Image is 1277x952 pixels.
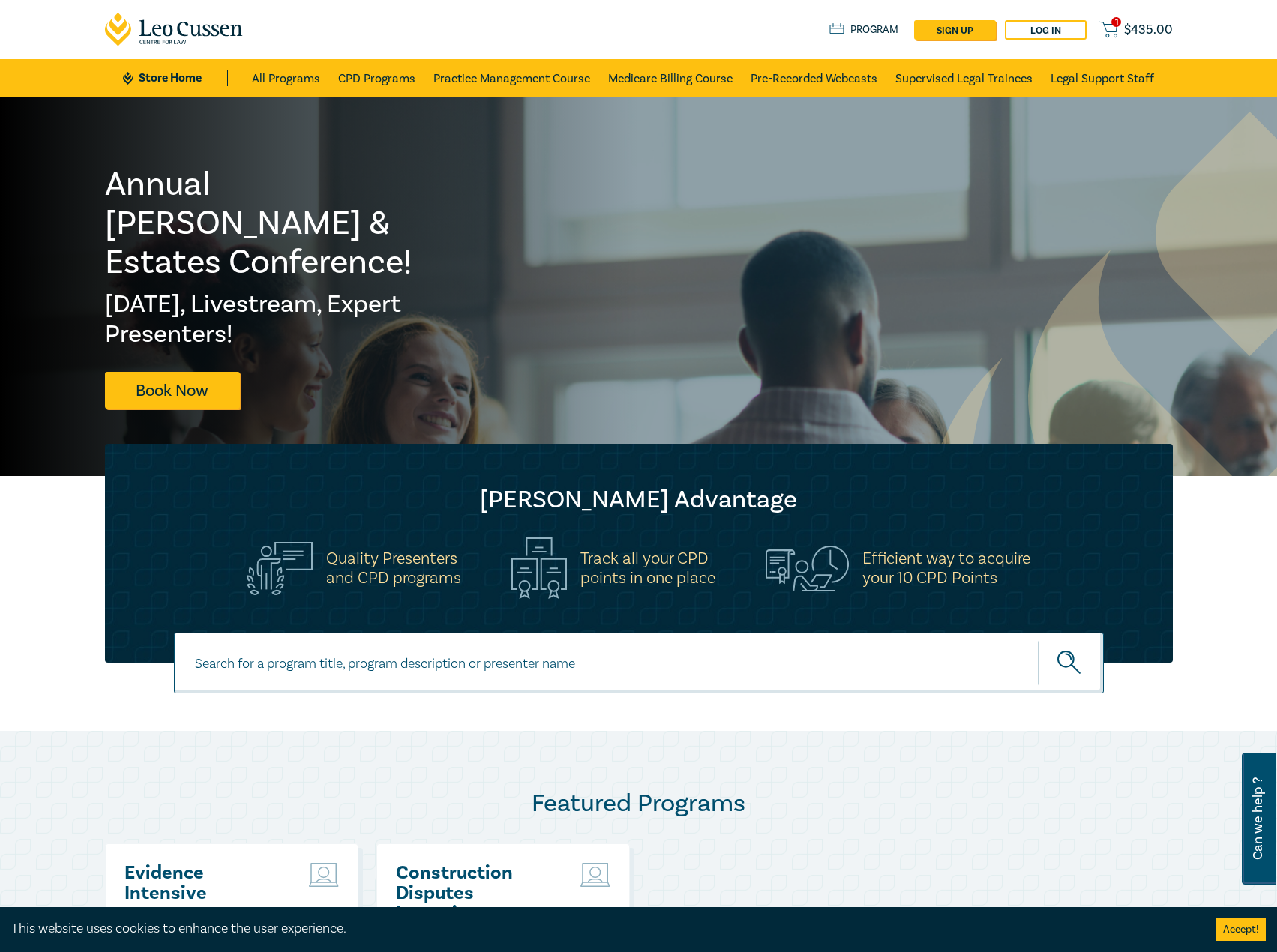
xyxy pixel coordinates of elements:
[862,549,1030,588] h5: Efficient way to acquire your 10 CPD Points
[1216,918,1266,941] button: Accept cookies
[751,59,877,97] a: Pre-Recorded Webcasts
[309,863,339,887] img: Live Stream
[105,372,240,409] a: Book Now
[1005,20,1087,40] a: Log in
[580,549,715,588] h5: Track all your CPD points in one place
[247,542,313,595] img: Quality Presenters<br>and CPD programs
[608,59,733,97] a: Medicare Billing Course
[105,289,441,349] h2: [DATE], Livestream, Expert Presenters!
[135,485,1143,515] h2: [PERSON_NAME] Advantage
[433,59,590,97] a: Practice Management Course
[396,863,557,924] a: Construction Disputes Intensive
[829,22,899,38] a: Program
[124,863,286,903] a: Evidence Intensive
[511,537,567,599] img: Track all your CPD<br>points in one place
[105,165,441,282] h1: Annual [PERSON_NAME] & Estates Conference!
[1051,59,1154,97] a: Legal Support Staff
[252,59,320,97] a: All Programs
[326,549,461,588] h5: Quality Presenters and CPD programs
[123,70,227,86] a: Store Home
[11,919,1193,939] div: This website uses cookies to enhance the user experience.
[1124,22,1173,38] span: $ 435.00
[914,20,996,40] a: sign up
[174,633,1104,693] input: Search for a program title, program description or presenter name
[766,546,849,591] img: Efficient way to acquire<br>your 10 CPD Points
[1251,762,1265,876] span: Can we help ?
[338,59,415,97] a: CPD Programs
[124,903,286,923] p: ( August 2025 )
[580,863,610,887] img: Live Stream
[1111,17,1121,27] span: 1
[895,59,1033,97] a: Supervised Legal Trainees
[105,789,1173,819] h2: Featured Programs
